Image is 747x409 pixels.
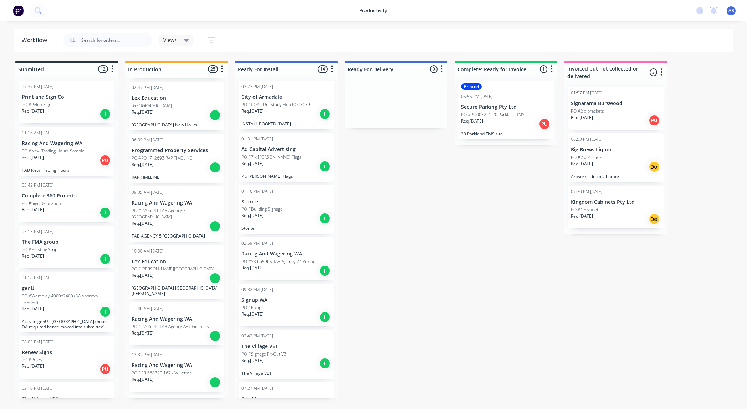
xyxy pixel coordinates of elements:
[209,273,221,284] div: I
[241,102,313,108] p: PO #COA - Uni Study Hub PO036392
[568,87,664,130] div: 01:57 PM [DATE]Signarama BurswoodPO #2 x bracketsReq.[DATE]PU
[22,385,53,392] div: 02:10 PM [DATE]
[319,311,331,323] div: I
[132,189,163,196] div: 09:05 AM [DATE]
[132,122,221,128] p: [GEOGRAPHIC_DATA] New Hours
[129,186,224,242] div: 09:05 AM [DATE]Racing And Wagering WAPO #P206241 TAB Agency 5 [GEOGRAPHIC_DATA]Req.[DATE]ITAB AGE...
[163,36,177,44] span: Views
[241,154,301,160] p: PO #7 x [PERSON_NAME] Flags
[22,239,112,245] p: The FMA group
[132,84,163,91] div: 02:47 PM [DATE]
[132,175,221,180] p: RAP TIMLEINE
[461,83,482,90] div: Printed
[22,94,112,100] p: Print and Sign Co
[571,174,661,179] p: Artwork is in collaborate
[22,306,44,312] p: Req. [DATE]
[461,131,551,136] p: 20 Parkland TMS site
[22,182,53,188] div: 03:42 PM [DATE]
[19,272,114,332] div: 01:18 PM [DATE]genUPO #Wembley 4000x2400 (DA Approval needed)Req.[DATE]IActiv to genU - [GEOGRAPH...
[132,266,214,272] p: PO #[PERSON_NAME][GEOGRAPHIC_DATA]
[461,112,533,118] p: PO #PO003221 20 Parkland TMS site
[241,333,273,339] div: 02:42 PM [DATE]
[319,265,331,276] div: I
[461,104,551,110] p: Secure Parking Pty Ltd
[241,351,286,357] p: PO #Signage Fit-Out V3
[209,330,221,342] div: I
[22,247,57,253] p: PO #Frosting Strip
[99,253,111,265] div: I
[571,207,598,213] p: PO #1 x sheet
[241,286,273,293] div: 09:32 AM [DATE]
[22,293,112,306] p: PO #Wembley 4000x2400 (DA Approval needed)
[458,81,554,139] div: Printed05:55 PM [DATE]Secure Parking Pty LtdPO #PO003221 20 Parkland TMS siteReq.[DATE]PU20 Parkl...
[571,213,593,219] p: Req. [DATE]
[241,188,273,195] div: 01:16 PM [DATE]
[209,109,221,121] div: I
[319,213,331,224] div: I
[568,186,664,228] div: 07:30 PM [DATE]Kingdom Cabinets Pty LtdPO #1 x sheetReq.[DATE]Del
[99,363,111,375] div: PU
[132,330,154,336] p: Req. [DATE]
[241,199,331,205] p: Storite
[571,147,661,153] p: Big Brews Liquor
[22,228,53,235] div: 05:13 PM [DATE]
[319,108,331,120] div: I
[132,272,154,279] p: Req. [DATE]
[241,212,264,219] p: Req. [DATE]
[22,130,53,136] div: 11:16 AM [DATE]
[571,161,593,167] p: Req. [DATE]
[649,213,660,225] div: Del
[241,226,331,231] p: Storite
[319,358,331,369] div: I
[81,33,152,47] input: Search for orders...
[22,140,112,146] p: Racing And Wagering WA
[132,398,152,404] div: Printed
[22,275,53,281] div: 01:18 PM [DATE]
[132,95,221,101] p: Lex Education
[239,81,334,129] div: 03:23 PM [DATE]City of ArmadalePO #COA - Uni Study Hub PO036392Req.[DATE]IINSTALL BOOKED [DATE]
[241,385,273,392] div: 07:27 AM [DATE]
[241,174,331,179] p: 7 x [PERSON_NAME] Flags
[241,297,331,303] p: Signup WA
[132,352,163,358] div: 12:32 PM [DATE]
[571,199,661,205] p: Kingdom Cabinets Pty Ltd
[22,285,112,291] p: genU
[19,226,114,268] div: 05:13 PM [DATE]The FMA groupPO #Frosting StripReq.[DATE]I
[241,258,316,265] p: PO #SR 665965 TAB Agency 24 Yokine
[571,136,603,143] div: 06:53 PM [DATE]
[241,206,283,212] p: PO #Building Signage
[241,305,261,311] p: PO #Fixup
[571,108,604,114] p: PO #2 x brackets
[539,118,550,130] div: PU
[132,147,221,154] p: Programmed Property Services
[129,245,224,299] div: 10:30 AM [DATE]Lex EducationPO #[PERSON_NAME][GEOGRAPHIC_DATA]Req.[DATE]I[GEOGRAPHIC_DATA] [GEOGR...
[241,357,264,364] p: Req. [DATE]
[571,188,603,195] div: 07:30 PM [DATE]
[132,220,154,227] p: Req. [DATE]
[241,240,273,247] div: 02:59 PM [DATE]
[132,200,221,206] p: Racing And Wagering WA
[132,207,221,220] p: PO #P206241 TAB Agency 5 [GEOGRAPHIC_DATA]
[319,161,331,172] div: I
[728,7,734,14] span: AB
[241,136,273,142] div: 01:31 PM [DATE]
[239,185,334,234] div: 01:16 PM [DATE]StoritePO #Building SignageReq.[DATE]IStorite
[22,167,112,173] p: TAB New Trading Hours
[99,207,111,218] div: I
[239,284,334,326] div: 09:32 AM [DATE]Signup WAPO #FixupReq.[DATE]I
[132,376,154,383] p: Req. [DATE]
[356,5,391,16] div: productivity
[241,343,331,350] p: The Village VET
[209,221,221,232] div: I
[649,161,660,172] div: Del
[239,330,334,379] div: 02:42 PM [DATE]The Village VETPO #Signage Fit-Out V3Req.[DATE]IThe Village VET
[19,179,114,222] div: 03:42 PM [DATE]Complete 360 ProjectsPO #Sign RelocationReq.[DATE]I
[22,200,61,207] p: PO #Sign Relocation
[241,251,331,257] p: Racing And Wagering WA
[19,127,114,176] div: 11:16 AM [DATE]Racing And Wagering WAPO #New Trading Hours SampleReq.[DATE]PUTAB New Trading Hours
[241,94,331,100] p: City of Armadale
[22,357,42,363] p: PO #Poles
[129,349,224,392] div: 12:32 PM [DATE]Racing And Wagering WAPO #SR 668320 167 - WillettonReq.[DATE]I
[22,154,44,161] p: Req. [DATE]
[241,83,273,90] div: 03:23 PM [DATE]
